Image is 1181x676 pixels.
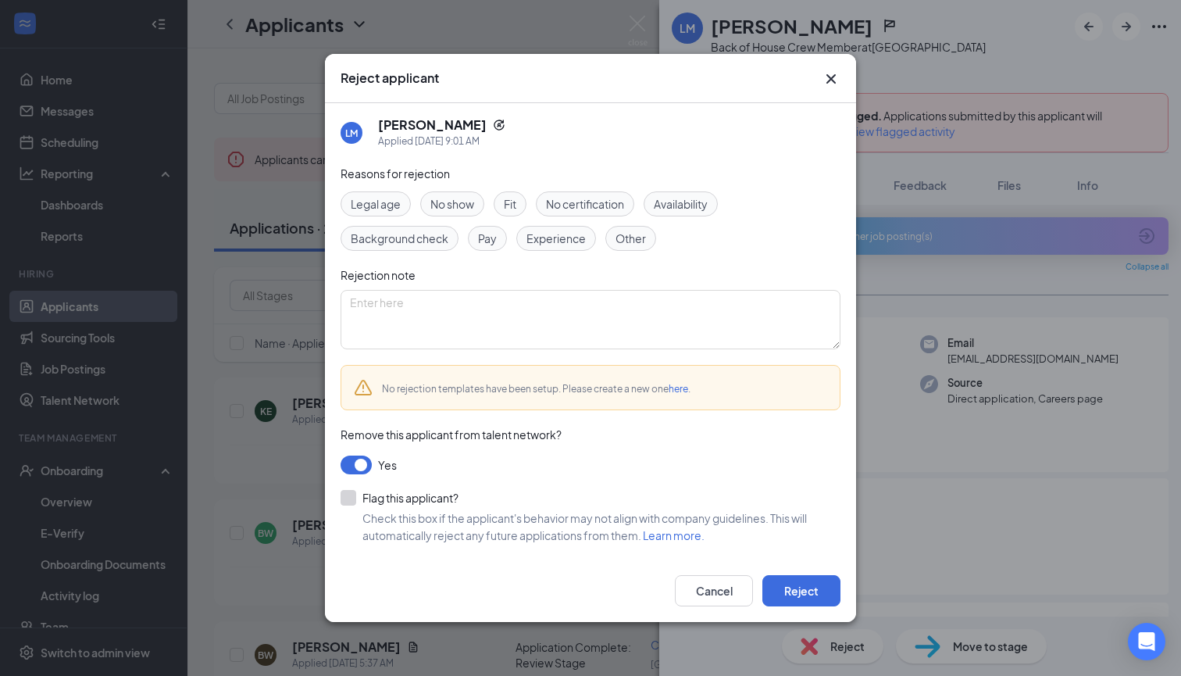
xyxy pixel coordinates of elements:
span: Reasons for rejection [341,166,450,181]
div: LM [345,127,358,140]
svg: Reapply [493,119,505,131]
button: Cancel [675,575,753,606]
span: Background check [351,230,448,247]
div: Open Intercom Messenger [1128,623,1165,660]
svg: Cross [822,70,840,88]
a: here [669,383,688,395]
h3: Reject applicant [341,70,439,87]
span: Rejection note [341,268,416,282]
span: No show [430,195,474,213]
h5: [PERSON_NAME] [378,116,487,134]
span: No certification [546,195,624,213]
span: Remove this applicant from talent network? [341,427,562,442]
span: Fit [504,195,516,213]
span: Experience [526,230,586,247]
a: Learn more. [643,528,705,542]
button: Reject [762,575,840,606]
span: Yes [378,456,397,474]
svg: Warning [354,378,373,397]
span: Check this box if the applicant's behavior may not align with company guidelines. This will autom... [362,511,807,542]
span: Availability [654,195,708,213]
span: Pay [478,230,497,247]
span: No rejection templates have been setup. Please create a new one . [382,383,690,395]
button: Close [822,70,840,88]
span: Legal age [351,195,401,213]
span: Other [615,230,646,247]
div: Applied [DATE] 9:01 AM [378,134,505,149]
